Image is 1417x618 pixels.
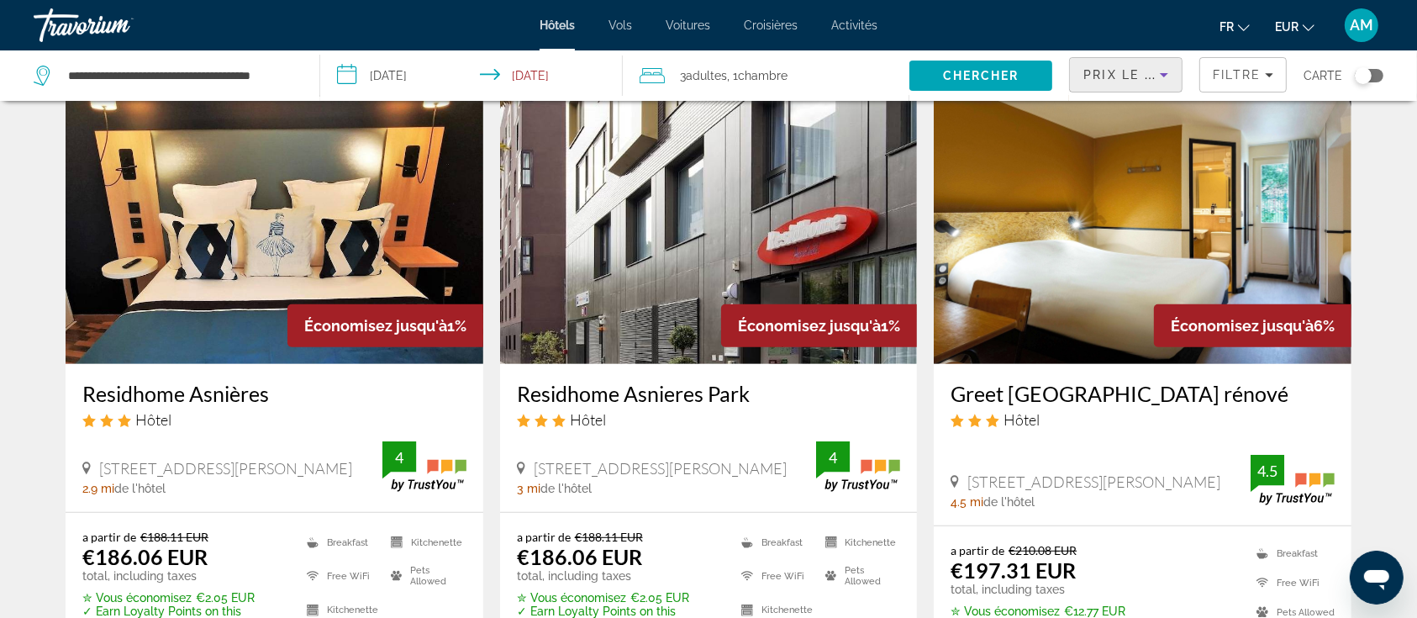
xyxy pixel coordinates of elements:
span: a partir de [517,530,571,544]
div: 4 [382,447,416,467]
li: Kitchenette [817,530,901,555]
span: Chambre [738,69,788,82]
span: [STREET_ADDRESS][PERSON_NAME] [99,459,352,478]
a: Activités [831,18,877,32]
span: de l'hôtel [983,495,1035,509]
button: Search [909,61,1052,91]
li: Breakfast [733,530,817,555]
input: Search hotel destination [66,63,294,88]
span: [STREET_ADDRESS][PERSON_NAME] [534,459,787,478]
a: Travorium [34,3,202,47]
span: 4.5 mi [951,495,983,509]
p: €2.05 EUR [82,591,286,605]
p: total, including taxes [951,583,1161,596]
a: Residhome Asnieres Park [517,381,901,406]
div: 1% [721,304,917,347]
li: Breakfast [1248,543,1335,564]
span: EUR [1275,20,1298,34]
iframe: Bouton de lancement de la fenêtre de messagerie [1350,551,1404,605]
span: fr [1219,20,1234,34]
div: 3 star Hotel [82,410,466,429]
span: Économisez jusqu'à [304,317,447,335]
del: €188.11 EUR [575,530,643,544]
a: Greet [GEOGRAPHIC_DATA] rénové [951,381,1335,406]
div: 3 star Hotel [517,410,901,429]
span: 3 mi [517,482,540,495]
mat-select: Sort by [1083,65,1168,85]
a: Residhome Asnières [82,381,466,406]
span: Prix le plus bas [1083,68,1215,82]
span: AM [1350,17,1373,34]
div: 1% [287,304,483,347]
span: de l'hôtel [540,482,592,495]
img: Residhome Asnières [66,95,483,364]
span: de l'hôtel [114,482,166,495]
del: €210.08 EUR [1009,543,1077,557]
img: TrustYou guest rating badge [816,441,900,491]
span: Hôtel [570,410,606,429]
span: Adultes [686,69,727,82]
li: Kitchenette [382,530,466,555]
li: Pets Allowed [382,563,466,589]
a: Hôtels [540,18,575,32]
button: Change language [1219,14,1250,39]
p: total, including taxes [82,569,286,583]
span: [STREET_ADDRESS][PERSON_NAME] [967,473,1220,491]
p: €12.77 EUR [951,605,1161,618]
div: 3 star Hotel [951,410,1335,429]
a: Vols [608,18,632,32]
li: Free WiFi [1248,573,1335,594]
span: Chercher [943,69,1019,82]
a: Croisières [744,18,798,32]
del: €188.11 EUR [140,530,208,544]
ins: €197.31 EUR [951,557,1076,583]
div: 4.5 [1251,461,1284,481]
span: a partir de [951,543,1004,557]
span: 2.9 mi [82,482,114,495]
span: ✮ Vous économisez [82,591,192,605]
button: User Menu [1340,8,1383,43]
p: €2.05 EUR [517,591,720,605]
img: TrustYou guest rating badge [1251,455,1335,504]
span: ✮ Vous économisez [517,591,626,605]
span: Carte [1304,64,1342,87]
div: 6% [1154,304,1351,347]
button: Filters [1199,57,1287,92]
li: Pets Allowed [817,563,901,589]
li: Free WiFi [733,563,817,589]
span: Filtre [1213,68,1261,82]
img: Greet Hôtel Villeneuve la Garenne rénové [934,95,1351,364]
button: Select check in and out date [320,50,624,101]
li: Breakfast [298,530,382,555]
span: a partir de [82,530,136,544]
img: TrustYou guest rating badge [382,441,466,491]
span: ✮ Vous économisez [951,605,1060,618]
span: Hôtel [1003,410,1040,429]
button: Travelers: 3 adults, 0 children [623,50,909,101]
li: Free WiFi [298,563,382,589]
button: Change currency [1275,14,1314,39]
span: , 1 [727,64,788,87]
img: Residhome Asnieres Park [500,95,918,364]
p: total, including taxes [517,569,720,583]
span: Économisez jusqu'à [738,317,881,335]
span: Hôtel [135,410,171,429]
div: 4 [816,447,850,467]
a: Voitures [666,18,710,32]
span: 3 [680,64,727,87]
ins: €186.06 EUR [517,544,642,569]
button: Toggle map [1342,68,1383,83]
ins: €186.06 EUR [82,544,208,569]
span: Économisez jusqu'à [1171,317,1314,335]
